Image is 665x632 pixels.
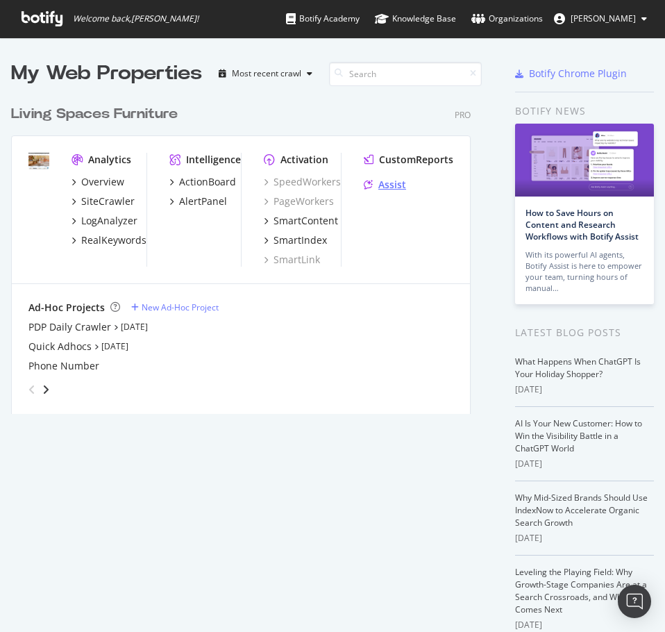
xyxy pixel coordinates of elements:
div: Intelligence [186,153,241,167]
a: Overview [71,175,124,189]
a: What Happens When ChatGPT Is Your Holiday Shopper? [515,356,641,380]
div: Activation [280,153,328,167]
div: grid [11,88,482,414]
div: Open Intercom Messenger [618,585,651,618]
button: [PERSON_NAME] [543,8,658,30]
div: Assist [378,178,406,192]
a: Living Spaces Furniture [11,104,183,124]
a: SpeedWorkers [264,175,341,189]
div: Most recent crawl [232,69,301,78]
a: CustomReports [364,153,453,167]
a: PageWorkers [264,194,334,208]
div: Botify Chrome Plugin [529,67,627,81]
div: My Web Properties [11,60,202,88]
div: Ad-Hoc Projects [28,301,105,315]
div: [DATE] [515,619,654,631]
div: Analytics [88,153,131,167]
div: New Ad-Hoc Project [142,301,219,313]
a: RealKeywords [71,233,146,247]
a: [DATE] [101,340,128,352]
a: SiteCrawler [71,194,135,208]
div: With its powerful AI agents, Botify Assist is here to empower your team, turning hours of manual… [525,249,643,294]
div: angle-left [23,379,41,401]
div: Pro [455,109,471,121]
a: AI Is Your New Customer: How to Win the Visibility Battle in a ChatGPT World [515,417,642,454]
div: [DATE] [515,383,654,396]
a: New Ad-Hoc Project [131,301,219,313]
span: Welcome back, [PERSON_NAME] ! [73,13,199,24]
div: Knowledge Base [375,12,456,26]
span: Elizabeth Garcia [571,13,636,24]
div: Botify Academy [286,12,360,26]
div: AlertPanel [179,194,227,208]
a: Assist [364,178,406,192]
div: Living Spaces Furniture [11,104,178,124]
div: SmartContent [273,214,338,228]
div: RealKeywords [81,233,146,247]
a: [DATE] [121,321,148,333]
a: Quick Adhocs [28,340,92,354]
a: ActionBoard [169,175,236,189]
a: Botify Chrome Plugin [515,67,627,81]
a: How to Save Hours on Content and Research Workflows with Botify Assist [525,207,639,242]
img: How to Save Hours on Content and Research Workflows with Botify Assist [515,124,654,197]
div: SmartIndex [273,233,327,247]
button: Most recent crawl [213,63,318,85]
a: Phone Number [28,359,99,373]
div: Overview [81,175,124,189]
div: [DATE] [515,532,654,544]
div: [DATE] [515,458,654,470]
a: PDP Daily Crawler [28,320,111,334]
img: livingspaces.com [28,153,49,169]
div: Botify news [515,103,654,119]
div: LogAnalyzer [81,214,137,228]
a: AlertPanel [169,194,227,208]
a: Why Mid-Sized Brands Should Use IndexNow to Accelerate Organic Search Growth [515,492,648,529]
a: SmartIndex [264,233,327,247]
div: CustomReports [379,153,453,167]
div: SiteCrawler [81,194,135,208]
a: SmartLink [264,253,320,267]
div: angle-right [41,383,51,397]
a: Leveling the Playing Field: Why Growth-Stage Companies Are at a Search Crossroads, and What Comes... [515,566,647,615]
a: LogAnalyzer [71,214,137,228]
div: ActionBoard [179,175,236,189]
div: Organizations [471,12,543,26]
input: Search [329,62,482,86]
a: SmartContent [264,214,338,228]
div: Latest Blog Posts [515,325,654,340]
